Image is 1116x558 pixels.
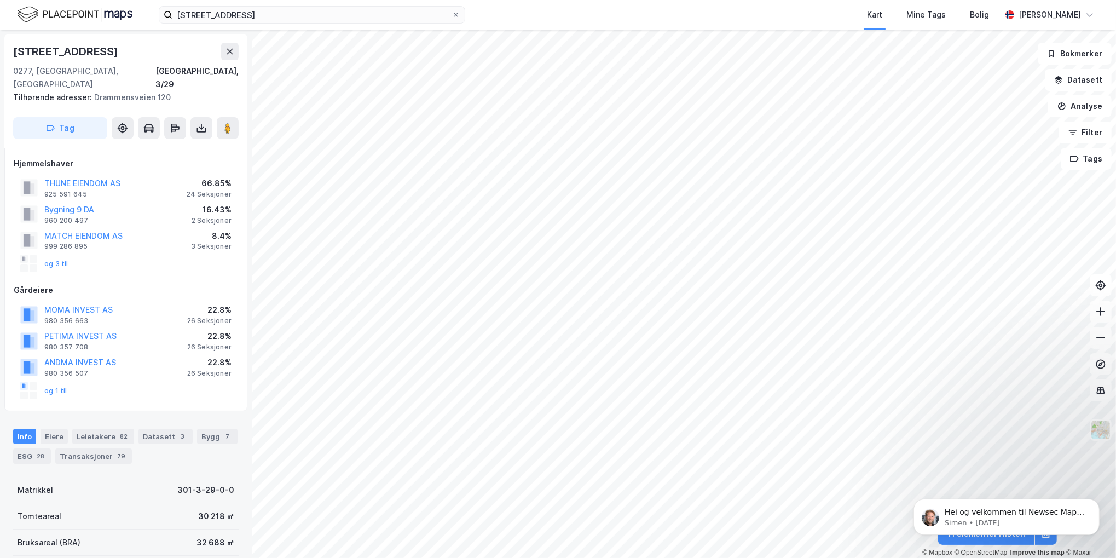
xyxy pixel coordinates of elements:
[191,242,232,251] div: 3 Seksjoner
[44,317,88,325] div: 980 356 663
[55,448,132,464] div: Transaksjoner
[14,157,238,170] div: Hjemmelshaver
[187,317,232,325] div: 26 Seksjoner
[187,330,232,343] div: 22.8%
[34,451,47,462] div: 28
[1019,8,1081,21] div: [PERSON_NAME]
[118,431,130,442] div: 82
[72,429,134,444] div: Leietakere
[13,43,120,60] div: [STREET_ADDRESS]
[187,177,232,190] div: 66.85%
[14,284,238,297] div: Gårdeiere
[44,216,88,225] div: 960 200 497
[187,356,232,369] div: 22.8%
[192,203,232,216] div: 16.43%
[906,8,946,21] div: Mine Tags
[44,190,87,199] div: 925 591 645
[138,429,193,444] div: Datasett
[155,65,239,91] div: [GEOGRAPHIC_DATA], 3/29
[198,510,234,523] div: 30 218 ㎡
[1059,122,1112,143] button: Filter
[867,8,882,21] div: Kart
[187,190,232,199] div: 24 Seksjoner
[187,343,232,352] div: 26 Seksjoner
[177,484,234,497] div: 301-3-29-0-0
[187,369,232,378] div: 26 Seksjoner
[44,369,88,378] div: 980 356 507
[192,216,232,225] div: 2 Seksjoner
[922,549,952,556] a: Mapbox
[13,117,107,139] button: Tag
[197,429,238,444] div: Bygg
[955,549,1008,556] a: OpenStreetMap
[13,91,230,104] div: Drammensveien 120
[1045,69,1112,91] button: Datasett
[970,8,989,21] div: Bolig
[1038,43,1112,65] button: Bokmerker
[191,229,232,243] div: 8.4%
[18,510,61,523] div: Tomteareal
[1061,148,1112,170] button: Tags
[13,448,51,464] div: ESG
[172,7,452,23] input: Søk på adresse, matrikkel, gårdeiere, leietakere eller personer
[187,303,232,317] div: 22.8%
[13,65,155,91] div: 0277, [GEOGRAPHIC_DATA], [GEOGRAPHIC_DATA]
[1048,95,1112,117] button: Analyse
[1090,419,1111,440] img: Z
[177,431,188,442] div: 3
[13,93,94,102] span: Tilhørende adresser:
[196,536,234,549] div: 32 688 ㎡
[41,429,68,444] div: Eiere
[1010,549,1065,556] a: Improve this map
[18,536,80,549] div: Bruksareal (BRA)
[18,5,132,24] img: logo.f888ab2527a4732fd821a326f86c7f29.svg
[115,451,128,462] div: 79
[897,476,1116,553] iframe: Intercom notifications message
[13,429,36,444] div: Info
[44,242,88,251] div: 999 286 895
[222,431,233,442] div: 7
[18,484,53,497] div: Matrikkel
[44,343,88,352] div: 980 357 708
